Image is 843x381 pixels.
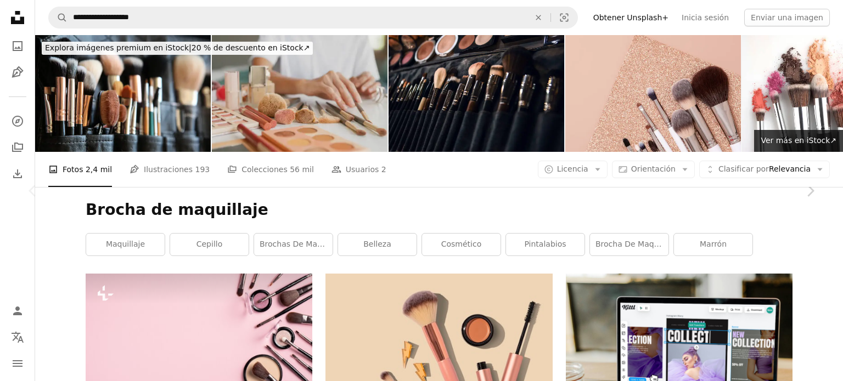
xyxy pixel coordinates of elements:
[7,61,29,83] a: Ilustraciones
[35,35,319,61] a: Explora imágenes premium en iStock|20 % de descuento en iStock↗
[777,138,843,243] a: Siguiente
[86,200,793,220] h1: Brocha de maquillaje
[506,234,585,255] a: pintalabios
[170,234,249,255] a: cepillo
[45,43,310,52] span: 20 % de descuento en iStock ↗
[48,7,578,29] form: Encuentra imágenes en todo el sitio
[195,163,210,175] span: 193
[612,161,695,178] button: Orientación
[331,152,386,187] a: Usuarios 2
[674,234,752,255] a: marrón
[389,35,564,152] img: Conjunto de cepillos cosméticos
[290,163,314,175] span: 56 mil
[338,234,417,255] a: belleza
[754,130,843,152] a: Ver más en iStock↗
[7,137,29,158] a: Colecciones
[7,300,29,322] a: Iniciar sesión / Registrarse
[761,136,836,145] span: Ver más en iStock ↗
[49,7,68,28] button: Buscar en Unsplash
[675,9,735,26] a: Inicia sesión
[538,161,608,178] button: Licencia
[744,9,830,26] button: Enviar una imagen
[7,352,29,374] button: Menú
[381,163,386,175] span: 2
[7,35,29,57] a: Fotos
[718,164,811,175] span: Relevancia
[254,234,333,255] a: Brochas de maquillaje
[212,35,387,152] img: Cosmético de primer plano, paleta de sombras de ojos, lápiz labial, base, joven chica de belleza ...
[718,164,769,173] span: Clasificar por
[526,7,550,28] button: Borrar
[86,344,312,354] a: Composición plana con brochas de maquillaje y cosméticos faciales aislados sobre fondo rosa. Vist...
[551,7,577,28] button: Búsqueda visual
[422,234,501,255] a: cosmético
[86,234,165,255] a: maquillaje
[699,161,830,178] button: Clasificar porRelevancia
[130,152,210,187] a: Ilustraciones 193
[45,43,192,52] span: Explora imágenes premium en iStock |
[7,326,29,348] button: Idioma
[565,35,741,152] img: Cepillo de maquillaje en estilo plano sobre fondo suave de color beige brillante y oro. Vista sup...
[590,234,668,255] a: brocha de maquillaje
[587,9,675,26] a: Obtener Unsplash+
[227,152,314,187] a: Colecciones 56 mil
[7,110,29,132] a: Explorar
[631,164,676,173] span: Orientación
[557,164,588,173] span: Licencia
[35,35,211,152] img: Conjunto de cepillos cosméticos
